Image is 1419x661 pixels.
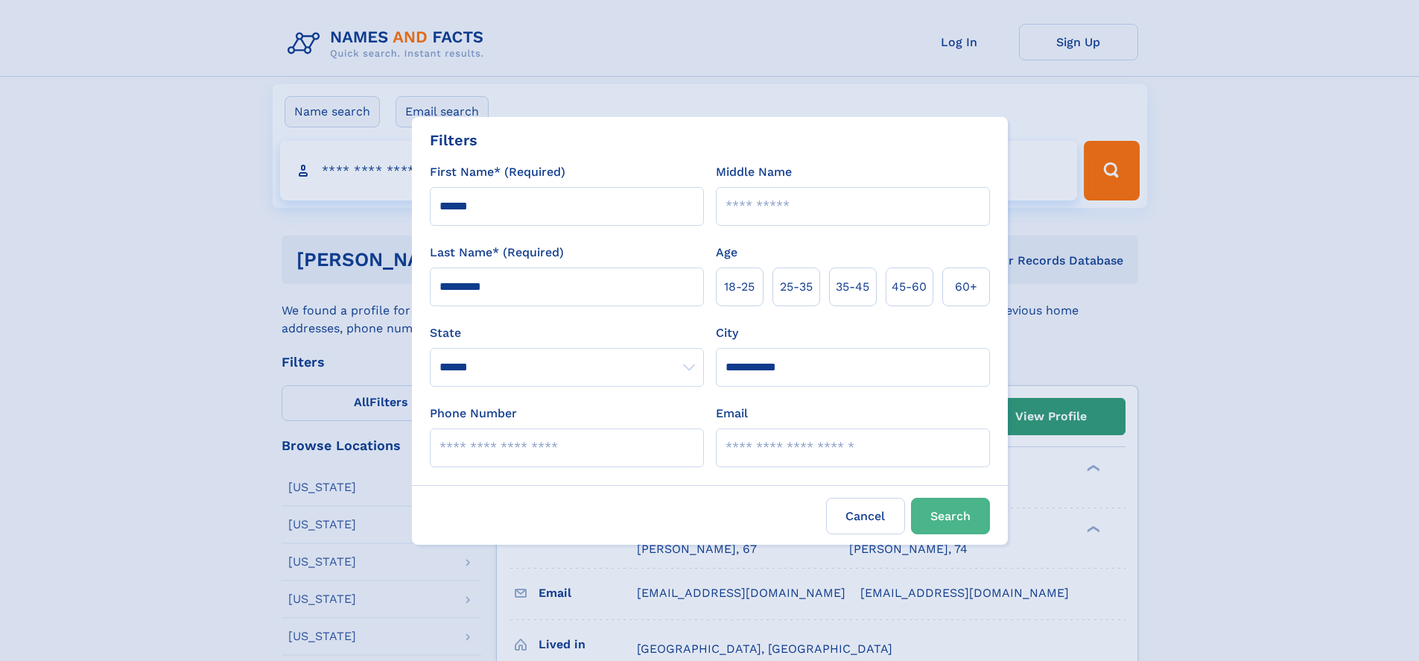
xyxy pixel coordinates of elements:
[780,278,813,296] span: 25‑35
[911,498,990,534] button: Search
[716,405,748,423] label: Email
[724,278,755,296] span: 18‑25
[955,278,977,296] span: 60+
[430,244,564,262] label: Last Name* (Required)
[716,324,738,342] label: City
[836,278,869,296] span: 35‑45
[826,498,905,534] label: Cancel
[892,278,927,296] span: 45‑60
[716,244,737,262] label: Age
[430,324,704,342] label: State
[430,129,477,151] div: Filters
[716,163,792,181] label: Middle Name
[430,163,565,181] label: First Name* (Required)
[430,405,517,423] label: Phone Number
